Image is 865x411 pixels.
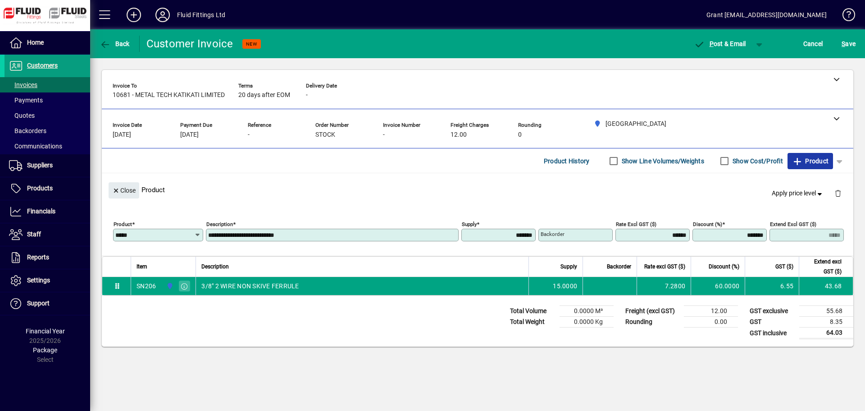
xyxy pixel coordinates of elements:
td: Rounding [621,317,684,328]
td: Total Volume [505,306,560,317]
a: Quotes [5,108,90,123]
span: Communications [9,143,62,150]
div: Product [102,173,853,206]
td: Freight (excl GST) [621,306,684,317]
td: Total Weight [505,317,560,328]
span: Package [33,346,57,354]
button: Product [788,153,833,169]
app-page-header-button: Close [106,186,141,194]
span: Financials [27,208,55,215]
td: GST exclusive [745,306,799,317]
span: [DATE] [113,131,131,139]
span: - [383,131,385,139]
a: Reports [5,246,90,269]
span: [DATE] [180,131,199,139]
a: Staff [5,223,90,246]
td: 64.03 [799,328,853,339]
span: Back [100,40,130,47]
button: Profile [148,7,177,23]
div: Grant [EMAIL_ADDRESS][DOMAIN_NAME] [706,8,827,22]
td: 8.35 [799,317,853,328]
button: Close [109,182,139,199]
span: P [710,40,714,47]
span: Product History [544,154,590,168]
a: Financials [5,200,90,223]
a: Home [5,32,90,54]
span: Reports [27,254,49,261]
span: - [248,131,250,139]
button: Back [97,36,132,52]
td: 0.0000 Kg [560,317,614,328]
span: Backorders [9,127,46,134]
button: Save [839,36,858,52]
td: GST inclusive [745,328,799,339]
td: 55.68 [799,306,853,317]
label: Show Line Volumes/Weights [620,157,704,166]
span: Payments [9,97,43,104]
mat-label: Supply [462,221,477,227]
span: Quotes [9,112,35,119]
td: 6.55 [745,277,799,295]
td: 0.0000 M³ [560,306,614,317]
mat-label: Rate excl GST ($) [616,221,656,227]
a: Suppliers [5,154,90,177]
span: - [306,92,308,99]
button: Cancel [801,36,825,52]
span: Description [201,262,229,272]
mat-label: Backorder [541,231,565,237]
a: Communications [5,139,90,154]
mat-label: Description [206,221,233,227]
span: 3/8" 2 WIRE NON SKIVE FERRULE [201,282,299,291]
span: 10681 - METAL TECH KATIKATI LIMITED [113,92,225,99]
td: 12.00 [684,306,738,317]
span: 12.00 [451,131,467,139]
button: Apply price level [768,185,828,202]
span: Financial Year [26,328,65,335]
div: SN206 [137,282,156,291]
button: Add [119,7,148,23]
a: Support [5,292,90,315]
a: Backorders [5,123,90,139]
span: AUCKLAND [164,281,174,291]
button: Product History [540,153,593,169]
button: Delete [827,182,849,204]
app-page-header-button: Delete [827,189,849,197]
a: Settings [5,269,90,292]
span: Customers [27,62,58,69]
span: 0 [518,131,522,139]
span: Apply price level [772,189,824,198]
span: Staff [27,231,41,238]
a: Products [5,177,90,200]
span: Support [27,300,50,307]
td: 60.0000 [691,277,745,295]
app-page-header-button: Back [90,36,140,52]
span: Settings [27,277,50,284]
td: 43.68 [799,277,853,295]
span: ost & Email [694,40,746,47]
span: Products [27,185,53,192]
mat-label: Extend excl GST ($) [770,221,816,227]
span: Cancel [803,37,823,51]
mat-label: Product [114,221,132,227]
span: 20 days after EOM [238,92,290,99]
div: 7.2800 [642,282,685,291]
span: Suppliers [27,162,53,169]
span: NEW [246,41,257,47]
span: STOCK [315,131,335,139]
span: GST ($) [775,262,793,272]
a: Payments [5,92,90,108]
a: Invoices [5,77,90,92]
span: Discount (%) [709,262,739,272]
td: 0.00 [684,317,738,328]
span: ave [842,37,856,51]
span: Rate excl GST ($) [644,262,685,272]
span: Item [137,262,147,272]
span: 15.0000 [553,282,577,291]
span: Product [792,154,829,168]
span: Close [112,183,136,198]
div: Fluid Fittings Ltd [177,8,225,22]
span: Supply [560,262,577,272]
td: GST [745,317,799,328]
button: Post & Email [689,36,751,52]
label: Show Cost/Profit [731,157,783,166]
